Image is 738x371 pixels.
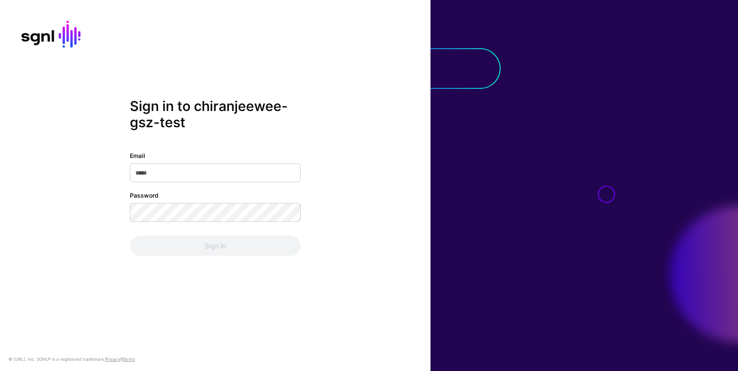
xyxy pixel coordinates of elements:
label: Password [130,191,158,200]
a: Privacy [105,356,120,362]
label: Email [130,151,145,160]
a: Terms [123,356,135,362]
h2: Sign in to chiranjeewee-gsz-test [130,98,301,131]
div: © [URL], Inc. SGNL® is a registered trademark. & [9,356,135,362]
